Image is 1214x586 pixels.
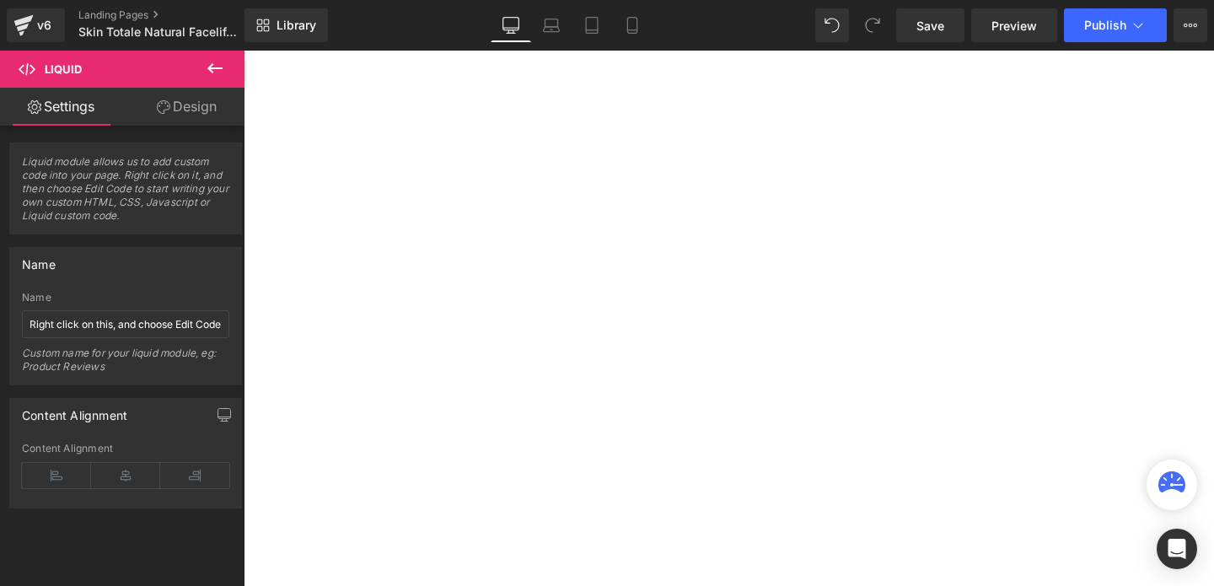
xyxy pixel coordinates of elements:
[22,155,229,234] span: Liquid module allows us to add custom code into your page. Right click on it, and then choose Edi...
[916,17,944,35] span: Save
[531,8,572,42] a: Laptop
[22,248,56,271] div: Name
[22,347,229,384] div: Custom name for your liquid module, eg: Product Reviews
[78,8,272,22] a: Landing Pages
[1157,529,1197,569] div: Open Intercom Messenger
[126,88,248,126] a: Design
[612,8,653,42] a: Mobile
[22,399,127,422] div: Content Alignment
[22,443,229,454] div: Content Alignment
[7,8,65,42] a: v6
[22,292,229,304] div: Name
[856,8,889,42] button: Redo
[244,8,328,42] a: New Library
[1084,19,1126,32] span: Publish
[45,62,82,76] span: Liquid
[78,25,240,39] span: Skin Totale Natural Facelift $59.95 DTB-1-FTB
[1064,8,1167,42] button: Publish
[971,8,1057,42] a: Preview
[491,8,531,42] a: Desktop
[34,14,55,36] div: v6
[991,17,1037,35] span: Preview
[1174,8,1207,42] button: More
[815,8,849,42] button: Undo
[277,18,316,33] span: Library
[572,8,612,42] a: Tablet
